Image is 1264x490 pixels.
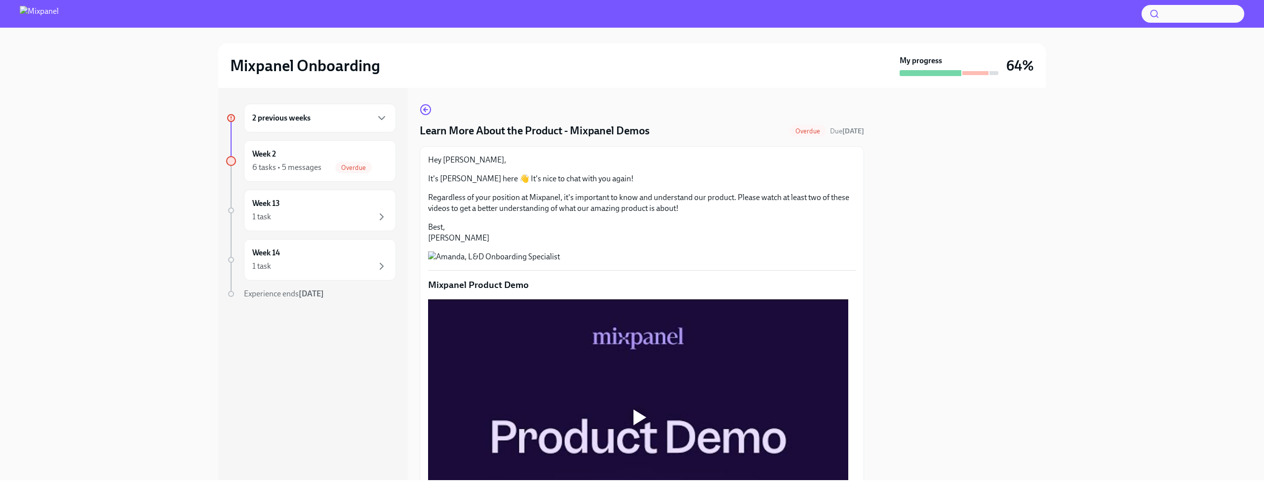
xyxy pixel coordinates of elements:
[830,126,864,136] span: September 14th, 2025 17:00
[252,149,276,160] h6: Week 2
[428,222,856,244] p: Best, [PERSON_NAME]
[842,127,864,135] strong: [DATE]
[20,6,59,22] img: Mixpanel
[230,56,380,76] h2: Mixpanel Onboarding
[335,164,372,171] span: Overdue
[299,289,324,298] strong: [DATE]
[244,104,396,132] div: 2 previous weeks
[900,55,942,66] strong: My progress
[226,239,396,281] a: Week 141 task
[428,251,856,262] button: Zoom image
[226,140,396,182] a: Week 26 tasks • 5 messagesOverdue
[428,173,856,184] p: It's [PERSON_NAME] here 👋 It's nice to chat with you again!
[1006,57,1034,75] h3: 64%
[428,192,856,214] p: Regardless of your position at Mixpanel, it's important to know and understand our product. Pleas...
[252,198,280,209] h6: Week 13
[252,113,311,123] h6: 2 previous weeks
[252,211,271,222] div: 1 task
[252,261,271,272] div: 1 task
[244,289,324,298] span: Experience ends
[420,123,650,138] h4: Learn More About the Product - Mixpanel Demos
[226,190,396,231] a: Week 131 task
[830,127,864,135] span: Due
[252,162,321,173] div: 6 tasks • 5 messages
[252,247,280,258] h6: Week 14
[790,127,826,135] span: Overdue
[428,155,856,165] p: Hey [PERSON_NAME],
[428,279,856,291] p: Mixpanel Product Demo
